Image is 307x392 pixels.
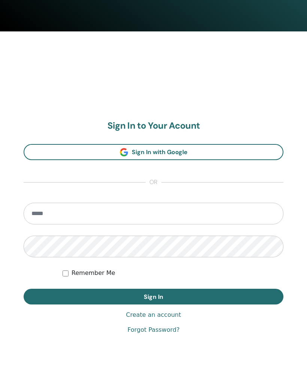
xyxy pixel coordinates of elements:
[24,144,283,160] a: Sign In with Google
[72,269,115,278] label: Remember Me
[24,289,283,304] button: Sign In
[144,293,163,301] span: Sign In
[146,178,161,187] span: or
[132,148,188,156] span: Sign In with Google
[24,120,283,131] h2: Sign In to Your Acount
[127,325,179,334] a: Forgot Password?
[126,310,181,319] a: Create an account
[63,269,283,278] div: Keep me authenticated indefinitely or until I manually logout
